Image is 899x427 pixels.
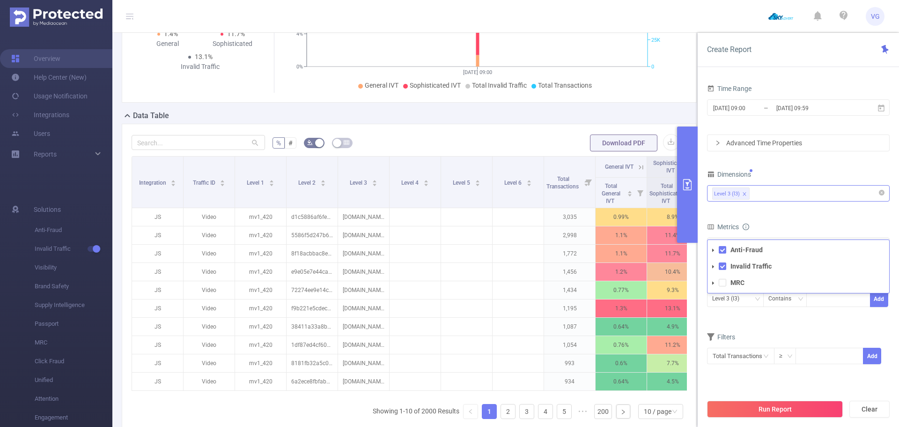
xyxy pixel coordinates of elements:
[35,296,112,315] span: Supply Intelligence
[35,277,112,296] span: Brand Safety
[798,296,803,303] i: icon: down
[287,226,338,244] p: 5586f5d247b6b36c6e014ac806915cd0
[247,180,265,186] span: Level 1
[193,180,217,186] span: Traffic ID
[520,405,534,419] a: 3
[287,354,338,372] p: 8181fb32a5c00e2e372d2b42e0f5409a
[184,354,235,372] p: Video
[184,373,235,390] p: Video
[647,300,698,317] p: 13.1%
[168,62,233,72] div: Invalid Traffic
[287,263,338,281] p: e9e05e7e44caab1e1666641d9ba22364
[634,178,647,208] i: Filter menu
[235,373,286,390] p: mv1_420
[538,405,553,419] a: 4
[557,404,572,419] li: 5
[220,179,225,184] div: Sort
[620,409,626,415] i: icon: right
[526,179,532,184] div: Sort
[269,179,274,184] div: Sort
[544,300,595,317] p: 1,195
[235,226,286,244] p: mv1_420
[184,208,235,226] p: Video
[707,171,751,178] span: Dimensions
[235,281,286,299] p: mv1_420
[372,182,377,185] i: icon: caret-down
[596,336,647,354] p: 0.76%
[132,373,183,390] p: JS
[596,300,647,317] p: 1.3%
[34,145,57,164] a: Reports
[164,30,178,37] span: 1.4%
[501,404,516,419] li: 2
[423,179,429,184] div: Sort
[596,318,647,336] p: 0.64%
[672,409,678,415] i: icon: down
[287,208,338,226] p: d1c5886af6fe86faf2d8ea9de1241899
[132,208,183,226] p: JS
[423,179,428,181] i: icon: caret-up
[730,246,763,254] strong: Anti-Fraud
[475,182,480,185] i: icon: caret-down
[647,245,698,262] p: 11.7%
[269,179,274,181] i: icon: caret-up
[596,281,647,299] p: 0.77%
[287,300,338,317] p: f9b221e5cdec4130f79b98db39eb4699
[779,348,789,364] div: ≥
[35,371,112,390] span: Unified
[320,179,326,184] div: Sort
[34,150,57,158] span: Reports
[235,354,286,372] p: mv1_420
[287,336,338,354] p: 1df87ed4cf6031aeaeaa88e2feda833e
[320,179,325,181] i: icon: caret-up
[372,179,377,181] i: icon: caret-up
[651,37,660,43] tspan: 25K
[11,105,69,124] a: Integrations
[501,405,515,419] a: 2
[475,179,480,181] i: icon: caret-up
[647,373,698,390] p: 4.5%
[595,405,612,419] a: 200
[35,333,112,352] span: MRC
[132,245,183,262] p: JS
[538,82,592,89] span: Total Transactions
[287,318,338,336] p: 38411a33a8b2452d106b3f27fae0f90e
[544,281,595,299] p: 1,434
[338,354,389,372] p: [DOMAIN_NAME][DATE]
[647,226,698,244] p: 11.4%
[35,221,112,240] span: Anti-Fraud
[644,405,671,419] div: 10 / page
[649,183,684,204] span: Total Sophisticated IVT
[423,182,428,185] i: icon: caret-down
[235,318,286,336] p: mv1_420
[338,245,389,262] p: [DOMAIN_NAME]
[372,179,377,184] div: Sort
[544,373,595,390] p: 934
[596,226,647,244] p: 1.1%
[653,160,687,174] span: Sophisticated IVT
[472,82,527,89] span: Total Invalid Traffic
[707,45,752,54] span: Create Report
[627,189,633,195] div: Sort
[344,140,349,145] i: icon: table
[647,354,698,372] p: 7.7%
[590,135,657,151] button: Download PDF
[463,69,492,75] tspan: [DATE] 09:00
[135,39,200,49] div: General
[712,291,746,307] div: Level 3 (l3)
[35,352,112,371] span: Click Fraud
[768,291,798,307] div: Contains
[307,140,313,145] i: icon: bg-colors
[544,245,595,262] p: 1,772
[338,281,389,299] p: [DOMAIN_NAME]
[132,354,183,372] p: JS
[401,180,420,186] span: Level 4
[35,240,112,258] span: Invalid Traffic
[707,223,739,231] span: Metrics
[338,318,389,336] p: [DOMAIN_NAME]
[35,258,112,277] span: Visibility
[714,188,740,200] div: Level 3 (l3)
[575,404,590,419] li: Next 5 Pages
[184,318,235,336] p: Video
[715,140,721,146] i: icon: right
